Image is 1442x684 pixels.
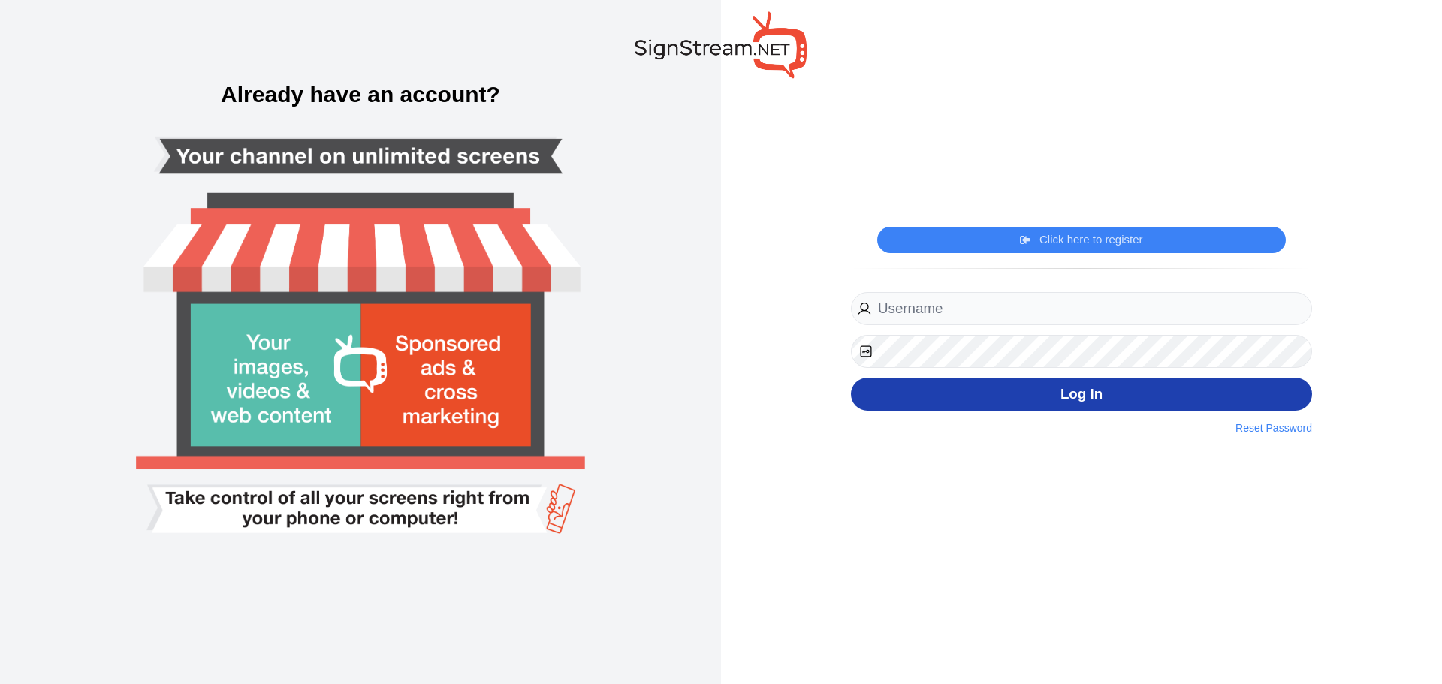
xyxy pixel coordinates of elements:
img: SignStream.NET [635,11,807,78]
input: Username [851,292,1312,326]
a: Reset Password [1235,420,1312,436]
a: Click here to register [1020,232,1142,247]
button: Log In [851,378,1312,411]
h3: Already have an account? [15,83,706,106]
img: Smart tv login [84,35,637,650]
iframe: Chat Widget [1184,522,1442,684]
